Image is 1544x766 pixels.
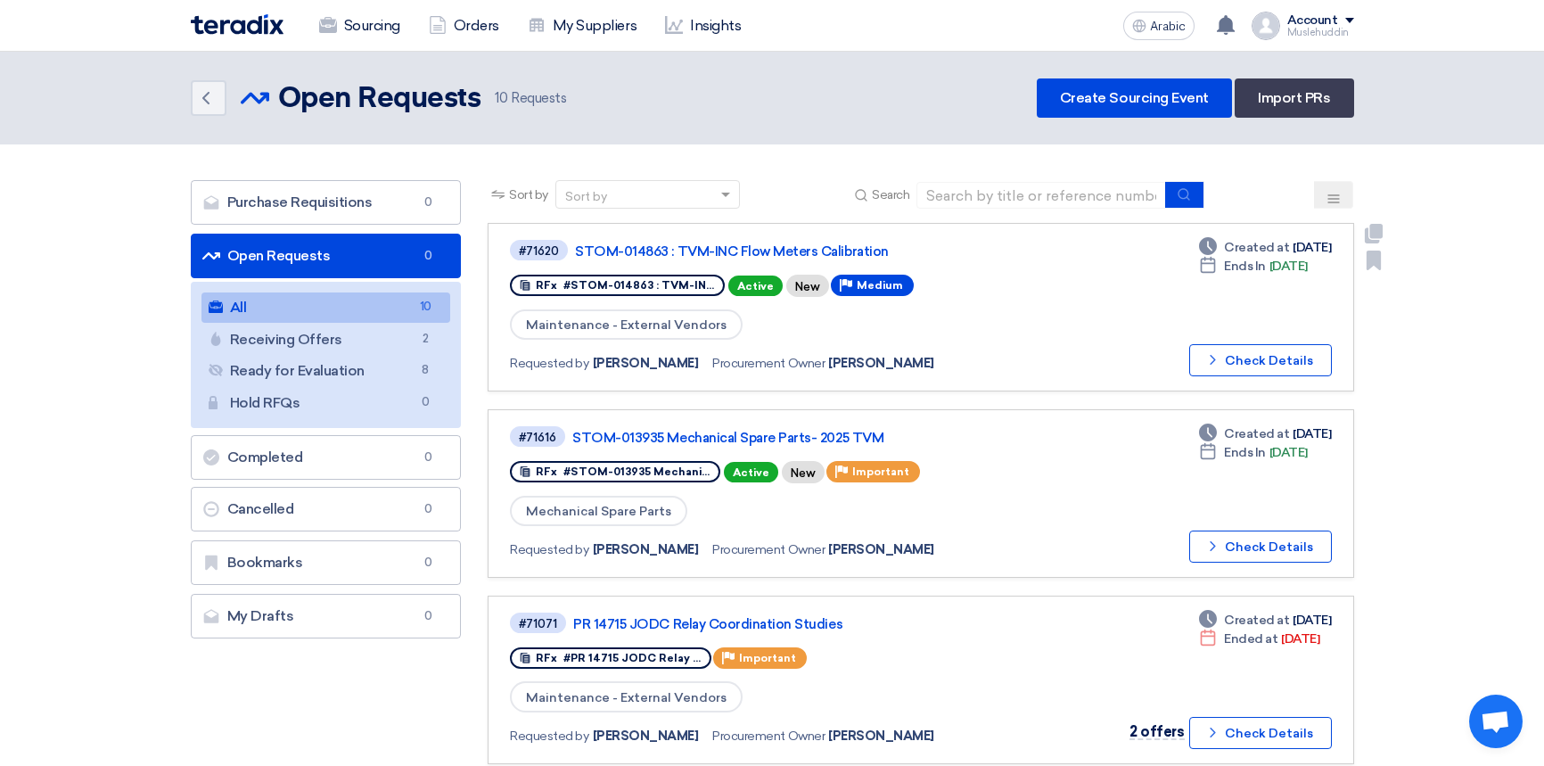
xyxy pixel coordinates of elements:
a: Bookmarks0 [191,540,462,585]
font: [PERSON_NAME] [828,542,934,557]
font: 8 [422,363,429,376]
a: My Suppliers [513,6,651,45]
font: [DATE] [1293,240,1331,255]
font: Arabic [1150,19,1186,34]
font: [PERSON_NAME] [593,542,699,557]
a: STOM-013935 Mechanical Spare Parts- 2025 TVM [572,430,1018,446]
font: #PR 14715 JODC Relay ... [563,652,701,664]
font: Create Sourcing Event [1060,89,1209,106]
font: [DATE] [1269,445,1308,460]
font: [PERSON_NAME] [593,729,699,744]
font: 2 [423,332,429,345]
font: Bookmarks [227,554,303,571]
div: Open chat [1469,695,1523,748]
font: RFx [536,465,557,478]
a: PR 14715 JODC Relay Coordination Studies [573,616,1019,632]
font: Procurement Owner [712,542,825,557]
font: [DATE] [1269,259,1308,274]
font: RFx [536,279,557,292]
font: Insights [690,17,741,34]
font: Sort by [509,187,548,202]
font: Search [872,187,909,202]
a: My Drafts0 [191,594,462,638]
a: Insights [651,6,755,45]
font: All [230,299,247,316]
font: Procurement Owner [712,356,825,371]
font: 0 [422,395,430,408]
font: Open Requests [278,85,481,113]
font: Requested by [510,356,588,371]
font: Check Details [1225,539,1313,555]
font: [DATE] [1281,631,1319,647]
font: Muslehuddin [1287,27,1349,38]
font: [PERSON_NAME] [828,729,934,744]
input: Search by title or reference number [916,182,1166,209]
font: Ready for Evaluation [230,362,365,379]
font: 0 [424,195,432,209]
font: New [795,280,820,293]
font: 2 offers [1129,723,1184,740]
font: 10 [420,300,431,313]
font: RFx [536,652,557,664]
font: Mechanical Spare Parts [526,504,671,519]
font: Sourcing [344,17,400,34]
font: [DATE] [1293,613,1331,628]
font: My Suppliers [553,17,636,34]
font: PR 14715 JODC Relay Coordination Studies [573,616,842,632]
font: Requests [511,90,566,106]
a: Orders [415,6,513,45]
font: Maintenance - External Vendors [526,690,727,705]
font: Completed [227,449,303,465]
font: Maintenance - External Vendors [526,317,727,333]
a: Import PRs [1235,78,1353,118]
font: Check Details [1225,726,1313,741]
font: Ends In [1224,445,1266,460]
img: Teradix logo [191,14,283,35]
font: New [791,466,816,480]
font: #71616 [519,431,556,444]
font: Important [852,465,909,478]
font: Important [739,652,796,664]
font: Requested by [510,729,588,744]
font: Receiving Offers [230,331,342,348]
font: Procurement Owner [712,729,825,744]
button: Check Details [1189,531,1332,563]
img: profile_test.png [1252,12,1280,40]
font: My Drafts [227,607,294,624]
font: Active [733,466,769,479]
font: 0 [424,556,432,569]
font: 0 [424,450,432,464]
a: Completed0 [191,435,462,480]
font: STOM-014863 : TVM-INC Flow Meters Calibration [575,243,888,259]
font: 0 [424,609,432,622]
font: #71071 [519,617,557,630]
font: Orders [454,17,499,34]
font: [PERSON_NAME] [828,356,934,371]
button: Check Details [1189,344,1332,376]
font: #STOM-013935 Mechani... [563,465,710,478]
font: Ended at [1224,631,1277,647]
font: Account [1287,12,1338,28]
font: STOM-013935 Mechanical Spare Parts- 2025 TVM [572,430,883,446]
font: Ends In [1224,259,1266,274]
font: Medium [857,279,903,292]
font: 10 [495,90,507,106]
font: [DATE] [1293,426,1331,441]
font: Open Requests [227,247,331,264]
a: Open Requests0 [191,234,462,278]
a: Sourcing [305,6,415,45]
a: STOM-014863 : TVM-INC Flow Meters Calibration [575,243,1021,259]
button: Check Details [1189,717,1332,749]
font: 0 [424,249,432,262]
font: Import PRs [1258,89,1330,106]
button: Arabic [1123,12,1195,40]
font: Purchase Requisitions [227,194,373,210]
font: #STOM-014863 : TVM-IN... [563,279,714,292]
a: Cancelled0 [191,487,462,531]
font: Sort by [565,189,607,204]
font: Created at [1224,240,1289,255]
font: Created at [1224,426,1289,441]
a: Purchase Requisitions0 [191,180,462,225]
font: Cancelled [227,500,294,517]
font: Active [737,280,774,292]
